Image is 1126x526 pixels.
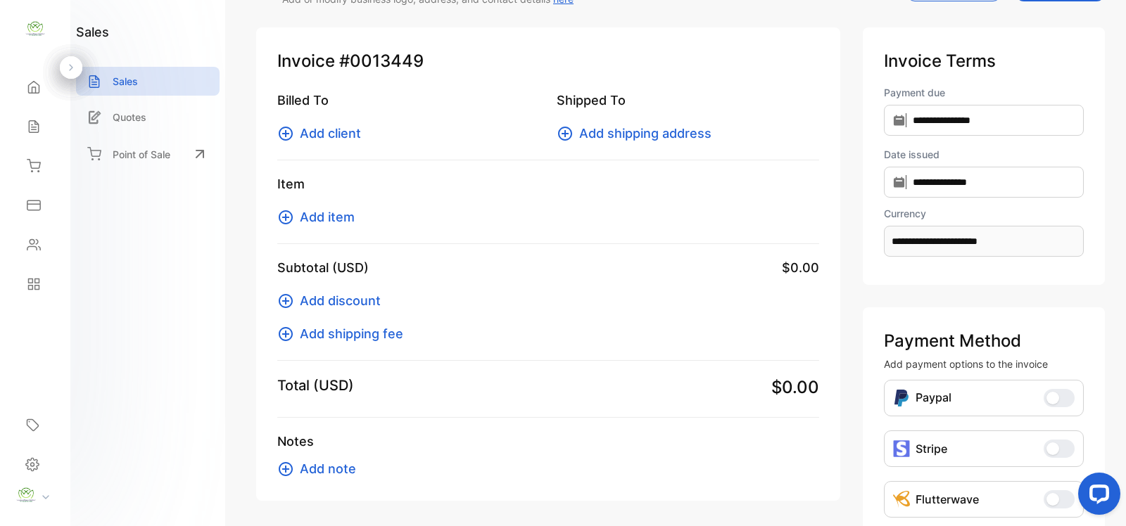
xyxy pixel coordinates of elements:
span: Add note [300,459,356,478]
a: Sales [76,67,220,96]
img: logo [25,18,46,39]
span: $0.00 [782,258,819,277]
p: Notes [277,432,819,451]
span: $0.00 [771,375,819,400]
span: Add shipping address [579,124,711,143]
p: Point of Sale [113,147,170,162]
p: Subtotal (USD) [277,258,369,277]
img: Icon [893,491,910,508]
img: profile [15,485,37,506]
a: Point of Sale [76,139,220,169]
span: Add shipping fee [300,324,403,343]
p: Sales [113,74,138,89]
button: Add client [277,124,369,143]
iframe: LiveChat chat widget [1067,467,1126,526]
span: Add item [300,207,355,226]
span: Add discount [300,291,381,310]
p: Shipped To [557,91,819,110]
p: Billed To [277,91,540,110]
span: #0013449 [339,49,424,74]
label: Payment due [884,85,1084,100]
h1: sales [76,23,109,41]
p: Payment Method [884,328,1084,354]
a: Quotes [76,103,220,131]
button: Add discount [277,291,389,310]
img: icon [893,440,910,457]
label: Date issued [884,147,1084,162]
span: Add client [300,124,361,143]
p: Quotes [113,110,146,124]
p: Stripe [916,440,947,457]
label: Currency [884,206,1084,221]
p: Paypal [916,389,951,407]
button: Add item [277,207,363,226]
p: Item [277,174,819,193]
p: Flutterwave [916,491,979,508]
button: Add shipping address [557,124,720,143]
p: Invoice Terms [884,49,1084,74]
button: Add note [277,459,365,478]
p: Add payment options to the invoice [884,357,1084,371]
button: Add shipping fee [277,324,412,343]
p: Total (USD) [277,375,354,396]
p: Invoice [277,49,819,74]
img: Icon [893,389,910,407]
